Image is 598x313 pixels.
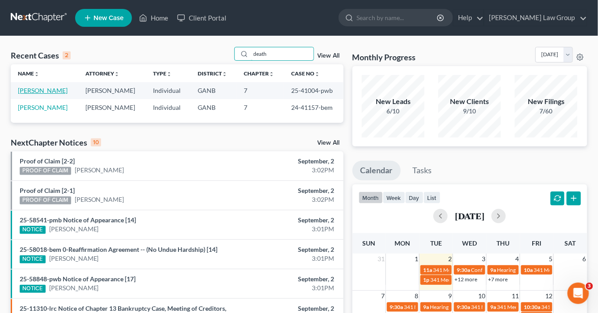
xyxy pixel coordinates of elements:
a: [PERSON_NAME] [49,284,99,292]
span: Confirmation Hearing for [PERSON_NAME] [471,267,573,273]
td: [PERSON_NAME] [78,99,146,116]
div: 3:02PM [235,195,334,204]
div: PROOF OF CLAIM [20,167,71,175]
a: [PERSON_NAME] [75,166,124,175]
input: Search by name... [356,9,438,26]
span: 341 Meeting for [PERSON_NAME] [433,267,513,273]
div: September, 2 [235,245,334,254]
td: Individual [146,99,191,116]
a: [PERSON_NAME] Law Group [484,10,587,26]
a: View All [318,140,340,146]
a: [PERSON_NAME] [75,195,124,204]
span: 2 [447,254,453,264]
button: week [383,192,405,204]
a: [PERSON_NAME] [49,225,99,234]
span: Tue [430,239,442,247]
span: 4 [514,254,520,264]
span: 341 Meeting for [PERSON_NAME] & [PERSON_NAME] [404,304,532,310]
div: NextChapter Notices [11,137,101,148]
div: New Leads [362,96,424,107]
div: 3:02PM [235,166,334,175]
a: Calendar [352,161,401,180]
a: +7 more [488,276,508,283]
span: 9:30a [390,304,403,310]
div: September, 2 [235,275,334,284]
a: 25-58018-bem 0-Reaffirmation Agreement -- (No Undue Hardship) [14] [20,246,217,253]
td: 7 [237,99,284,116]
div: 3:01PM [235,254,334,263]
span: 12 [544,291,553,301]
i: unfold_more [269,71,275,77]
span: Fri [532,239,542,247]
span: 11 [511,291,520,301]
span: 9a [490,267,496,273]
td: 24-41157-bem [284,99,343,116]
span: 10:30a [524,304,540,310]
div: NOTICE [20,226,46,234]
a: 25-58541-pmb Notice of Appearance [14] [20,216,136,224]
div: 10 [91,138,101,146]
div: 3:01PM [235,284,334,292]
span: 341 Meeting for [PERSON_NAME] [430,276,511,283]
td: 25-41004-pwb [284,82,343,99]
div: New Clients [438,96,501,107]
i: unfold_more [114,71,119,77]
a: [PERSON_NAME] [49,254,99,263]
span: Thu [497,239,510,247]
span: New Case [93,15,123,21]
div: New Filings [515,96,577,107]
a: Home [135,10,173,26]
button: list [424,192,441,204]
h3: Monthly Progress [352,52,416,63]
span: 341 Meeting for [PERSON_NAME] [471,304,551,310]
span: 10 [477,291,486,301]
td: 7 [237,82,284,99]
a: Client Portal [173,10,231,26]
a: Chapterunfold_more [244,70,275,77]
td: [PERSON_NAME] [78,82,146,99]
div: September, 2 [235,216,334,225]
div: PROOF OF CLAIM [20,196,71,204]
h2: [DATE] [455,211,484,221]
a: Help [454,10,483,26]
div: 9/10 [438,107,501,116]
span: 31 [377,254,386,264]
span: 9:30a [457,304,470,310]
div: 3:01PM [235,225,334,234]
span: 1p [423,276,429,283]
span: 11a [423,267,432,273]
a: Nameunfold_more [18,70,39,77]
a: Typeunfold_more [153,70,172,77]
a: Tasks [405,161,440,180]
span: Mon [395,239,411,247]
span: 6 [582,254,587,264]
div: NOTICE [20,285,46,293]
span: Wed [462,239,477,247]
span: 5 [548,254,553,264]
span: 9a [490,304,496,310]
div: September, 2 [235,157,334,166]
a: [PERSON_NAME] [18,104,68,111]
span: 7 [380,291,386,301]
span: 3 [481,254,486,264]
span: 9 [447,291,453,301]
a: Attorneyunfold_more [85,70,119,77]
td: GANB [191,82,237,99]
a: 25-58848-pwb Notice of Appearance [17] [20,275,136,283]
i: unfold_more [314,71,320,77]
a: [PERSON_NAME] [18,87,68,94]
span: Sat [565,239,576,247]
a: Districtunfold_more [198,70,227,77]
i: unfold_more [34,71,39,77]
span: 8 [414,291,419,301]
div: Recent Cases [11,50,71,61]
button: day [405,192,424,204]
span: 10a [524,267,533,273]
i: unfold_more [167,71,172,77]
span: 9a [423,304,429,310]
button: month [359,192,383,204]
td: GANB [191,99,237,116]
div: September, 2 [235,186,334,195]
a: Proof of Claim [2-1] [20,187,75,194]
td: Individual [146,82,191,99]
